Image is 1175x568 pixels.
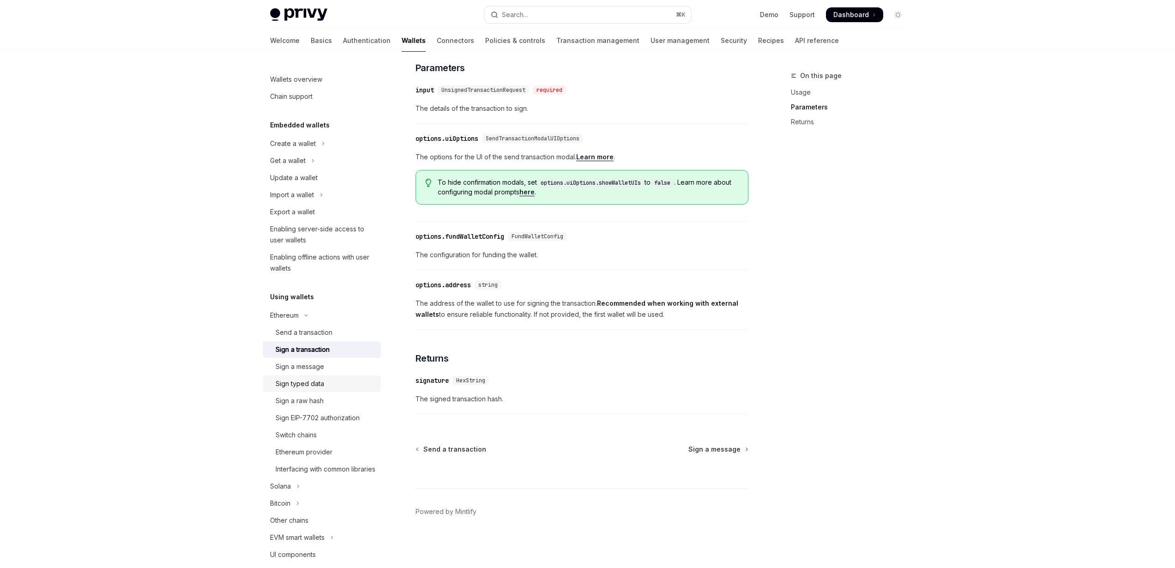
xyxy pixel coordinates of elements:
[423,445,486,454] span: Send a transaction
[276,447,332,458] div: Ethereum provider
[270,224,375,246] div: Enabling server-side access to user wallets
[263,461,381,477] a: Interfacing with common libraries
[556,30,639,52] a: Transaction management
[502,9,528,20] div: Search...
[263,358,381,375] a: Sign a message
[486,135,579,142] span: SendTransactionModalUIOptions
[263,204,381,220] a: Export a wallet
[789,10,815,19] a: Support
[263,478,381,495] button: Toggle Solana section
[651,30,710,52] a: User management
[270,515,308,526] div: Other chains
[416,393,748,405] span: The signed transaction hash.
[263,187,381,203] button: Toggle Import a wallet section
[416,249,748,260] span: The configuration for funding the wallet.
[416,85,434,95] div: input
[688,445,747,454] a: Sign a message
[758,30,784,52] a: Recipes
[343,30,391,52] a: Authentication
[437,30,474,52] a: Connectors
[263,495,381,512] button: Toggle Bitcoin section
[263,341,381,358] a: Sign a transaction
[402,30,426,52] a: Wallets
[721,30,747,52] a: Security
[276,327,332,338] div: Send a transaction
[485,30,545,52] a: Policies & controls
[263,444,381,460] a: Ethereum provider
[456,377,485,384] span: HexString
[416,61,465,74] span: Parameters
[651,178,674,187] code: false
[519,188,535,196] a: here
[576,153,614,161] a: Learn more
[416,376,449,385] div: signature
[416,280,471,290] div: options.address
[800,70,842,81] span: On this page
[270,74,322,85] div: Wallets overview
[270,91,313,102] div: Chain support
[270,30,300,52] a: Welcome
[416,232,504,241] div: options.fundWalletConfig
[263,375,381,392] a: Sign typed data
[512,233,563,240] span: FundWalletConfig
[263,546,381,563] a: UI components
[270,310,299,321] div: Ethereum
[276,412,360,423] div: Sign EIP-7702 authorization
[270,481,291,492] div: Solana
[263,410,381,426] a: Sign EIP-7702 authorization
[533,85,566,95] div: required
[276,361,324,372] div: Sign a message
[760,10,778,19] a: Demo
[484,6,691,23] button: Open search
[795,30,839,52] a: API reference
[416,103,748,114] span: The details of the transaction to sign.
[270,291,314,302] h5: Using wallets
[537,178,645,187] code: options.uiOptions.showWalletUIs
[263,152,381,169] button: Toggle Get a wallet section
[688,445,741,454] span: Sign a message
[270,189,314,200] div: Import a wallet
[263,512,381,529] a: Other chains
[263,169,381,186] a: Update a wallet
[263,88,381,105] a: Chain support
[276,429,317,441] div: Switch chains
[438,178,738,197] span: To hide confirmation modals, set to . Learn more about configuring modal prompts .
[833,10,869,19] span: Dashboard
[263,427,381,443] a: Switch chains
[263,71,381,88] a: Wallets overview
[270,498,290,509] div: Bitcoin
[791,115,913,129] a: Returns
[416,151,748,163] span: The options for the UI of the send transaction modal. .
[270,549,316,560] div: UI components
[425,179,432,187] svg: Tip
[826,7,883,22] a: Dashboard
[263,529,381,546] button: Toggle EVM smart wallets section
[311,30,332,52] a: Basics
[891,7,905,22] button: Toggle dark mode
[676,11,686,18] span: ⌘ K
[416,507,476,516] a: Powered by Mintlify
[478,281,498,289] span: string
[276,464,375,475] div: Interfacing with common libraries
[270,155,306,166] div: Get a wallet
[441,86,525,94] span: UnsignedTransactionRequest
[791,85,913,100] a: Usage
[276,395,324,406] div: Sign a raw hash
[276,344,330,355] div: Sign a transaction
[276,378,324,389] div: Sign typed data
[270,532,325,543] div: EVM smart wallets
[270,206,315,218] div: Export a wallet
[270,8,327,21] img: light logo
[416,298,748,320] span: The address of the wallet to use for signing the transaction. to ensure reliable functionality. I...
[416,352,449,365] span: Returns
[791,100,913,115] a: Parameters
[263,221,381,248] a: Enabling server-side access to user wallets
[270,252,375,274] div: Enabling offline actions with user wallets
[263,324,381,341] a: Send a transaction
[263,135,381,152] button: Toggle Create a wallet section
[416,445,486,454] a: Send a transaction
[270,120,330,131] h5: Embedded wallets
[416,134,478,143] div: options.uiOptions
[263,307,381,324] button: Toggle Ethereum section
[270,172,318,183] div: Update a wallet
